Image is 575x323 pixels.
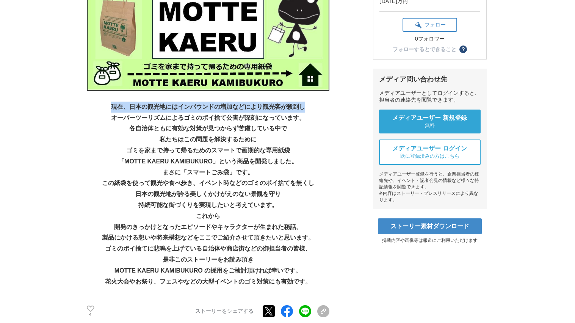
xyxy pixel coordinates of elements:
[114,267,301,274] strong: MOTTE KAERU KAMIBUKURO の採用をご検討頂ければ幸いです。
[379,75,481,84] div: メディア問い合わせ先
[111,114,305,121] strong: オーバーツーリズムによるゴミのポイ捨て公害が深刻になっています。
[461,47,466,52] span: ？
[126,147,290,154] strong: ゴミを家まで持って帰るためのスマートで画期的な専用紙袋
[378,218,482,234] a: ストーリー素材ダウンロード
[392,145,467,153] span: メディアユーザー ログイン
[425,122,435,129] span: 無料
[102,180,314,186] strong: この紙袋を使って観光や食べ歩き、イベント時などのゴミのポイ捨てを無くし
[163,169,254,176] strong: まさに「スマートごみ袋」です。
[403,18,457,32] button: フォロー
[459,45,467,53] button: ？
[373,237,487,244] p: 掲載内容や画像等は報道にご利用いただけます
[379,90,481,103] div: メディアユーザーとしてログインすると、担当者の連絡先を閲覧できます。
[392,114,467,122] span: メディアユーザー 新規登録
[379,110,481,133] a: メディアユーザー 新規登録 無料
[129,125,287,132] strong: 各自治体ともに有効な対策が見つからず苦慮している中で
[138,202,278,208] strong: 持続可能な街づくりを実現したいと考えています。
[196,213,220,219] strong: これから
[114,224,302,230] strong: 開発のきっかけとなったエピソードやキャラクターが生まれた秘話、
[195,308,254,315] p: ストーリーをシェアする
[160,136,257,143] strong: 私たちはこの問題を解決するために
[87,313,94,317] p: 4
[105,245,311,252] strong: ゴミのポイ捨てに悲鳴を上げている自治体や商店街などの御担当者の皆様、
[403,36,457,42] div: 0フォロワー
[111,103,305,110] strong: 現在、日本の観光地にはインバウンドの増加などにより観光客が殺到し
[118,158,298,165] strong: 「MOTTE KAERU KAMIBUKURO」という商品を開発しました。
[102,234,314,241] strong: 製品にかける想いや将来構想などをここでご紹介させて頂きたいと思います。
[379,140,481,165] a: メディアユーザー ログイン 既に登録済みの方はこちら
[135,191,281,197] strong: 日本の観光地が誇る美しくかけがえのない景観を守り
[105,278,311,285] strong: 花火大会やお祭り、フェスやなどの大型イベントのゴミ対策にも有効です。
[163,256,254,263] strong: 是非このストーリーをお読み頂き
[379,171,481,203] div: メディアユーザー登録を行うと、企業担当者の連絡先や、イベント・記者会見の情報など様々な特記情報を閲覧できます。 ※内容はストーリー・プレスリリースにより異なります。
[393,47,456,52] div: フォローするとできること
[400,153,459,160] span: 既に登録済みの方はこちら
